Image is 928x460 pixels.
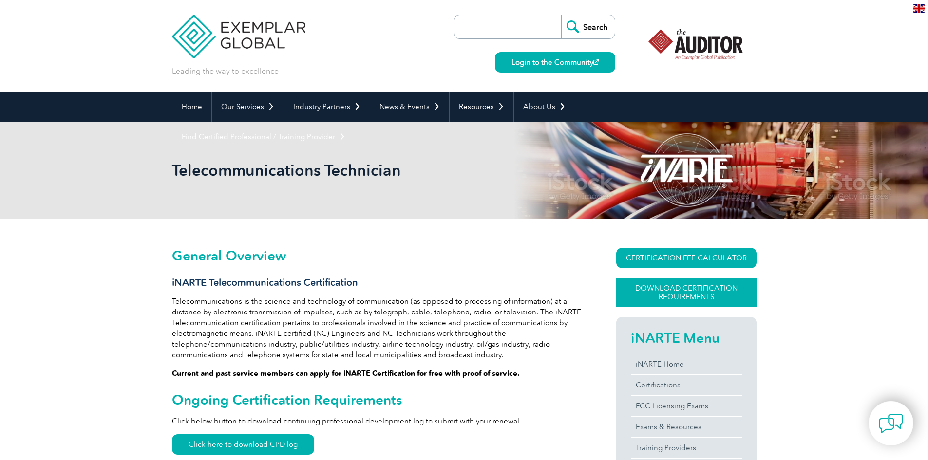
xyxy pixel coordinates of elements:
[172,416,581,426] p: Click below button to download continuing professional development log to submit with your renewal.
[172,161,546,180] h1: Telecommunications Technician
[172,296,581,360] p: Telecommunications is the science and technology of communication (as opposed to processing of in...
[450,92,513,122] a: Resources
[172,248,581,263] h2: General Overview
[631,396,742,416] a: FCC Licensing Exams
[172,276,581,289] h3: iNARTE Telecommunications Certification
[631,330,742,346] h2: iNARTE Menu
[495,52,615,73] a: Login to the Community
[370,92,449,122] a: News & Events
[212,92,284,122] a: Our Services
[631,354,742,374] a: iNARTE Home
[284,92,370,122] a: Industry Partners
[172,122,355,152] a: Find Certified Professional / Training Provider
[631,375,742,395] a: Certifications
[879,411,903,436] img: contact-chat.png
[172,434,314,455] a: Click here to download CPD log
[616,248,757,268] a: CERTIFICATION FEE CALCULATOR
[616,278,757,307] a: Download Certification Requirements
[172,92,211,122] a: Home
[913,4,925,13] img: en
[514,92,575,122] a: About Us
[172,369,520,378] strong: Current and past service members can apply for iNARTE Certification for free with proof of service.
[561,15,615,38] input: Search
[631,417,742,437] a: Exams & Resources
[172,392,581,407] h2: Ongoing Certification Requirements
[172,66,279,76] p: Leading the way to excellence
[593,59,599,65] img: open_square.png
[631,438,742,458] a: Training Providers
